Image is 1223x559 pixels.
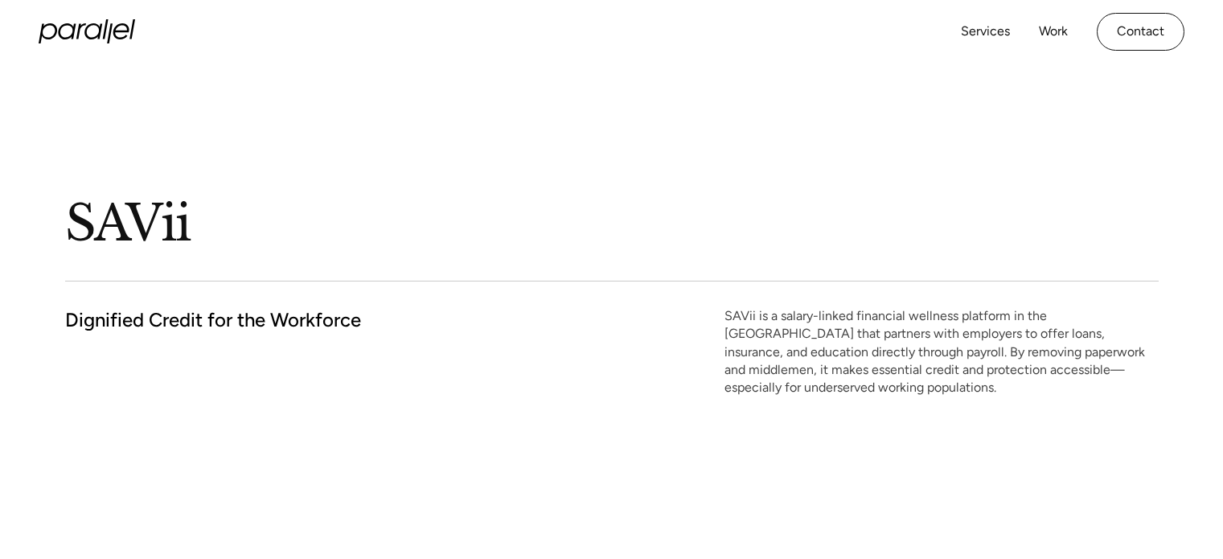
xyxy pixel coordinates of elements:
[1039,20,1068,43] a: Work
[724,307,1159,397] p: SAVii is a salary-linked financial wellness platform in the [GEOGRAPHIC_DATA] that partners with ...
[65,192,708,255] h1: SAVii
[65,307,361,332] h2: Dignified Credit for the Workforce
[961,20,1010,43] a: Services
[1097,13,1184,51] a: Contact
